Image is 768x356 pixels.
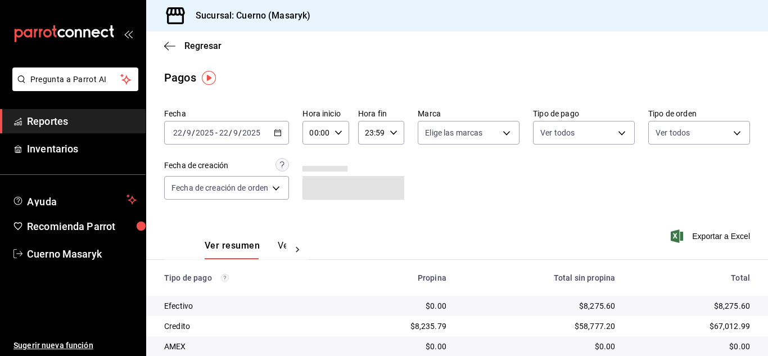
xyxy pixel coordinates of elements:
[27,219,137,234] span: Recomienda Parrot
[219,128,229,137] input: --
[242,128,261,137] input: ----
[186,128,192,137] input: --
[164,300,331,312] div: Efectivo
[349,273,446,282] div: Propina
[164,160,228,172] div: Fecha de creación
[648,110,750,118] label: Tipo de orden
[27,193,122,206] span: Ayuda
[349,341,446,352] div: $0.00
[164,110,289,118] label: Fecha
[183,128,186,137] span: /
[27,114,137,129] span: Reportes
[30,74,121,85] span: Pregunta a Parrot AI
[8,82,138,93] a: Pregunta a Parrot AI
[233,128,238,137] input: --
[349,300,446,312] div: $0.00
[12,67,138,91] button: Pregunta a Parrot AI
[195,128,214,137] input: ----
[229,128,232,137] span: /
[164,321,331,332] div: Credito
[238,128,242,137] span: /
[164,40,222,51] button: Regresar
[464,300,615,312] div: $8,275.60
[184,40,222,51] span: Regresar
[27,141,137,156] span: Inventarios
[302,110,349,118] label: Hora inicio
[358,110,404,118] label: Hora fin
[633,273,750,282] div: Total
[425,127,482,138] span: Elige las marcas
[633,321,750,332] div: $67,012.99
[656,127,690,138] span: Ver todos
[171,182,268,193] span: Fecha de creación de orden
[533,110,635,118] label: Tipo de pago
[464,341,615,352] div: $0.00
[464,273,615,282] div: Total sin propina
[540,127,575,138] span: Ver todos
[349,321,446,332] div: $8,235.79
[173,128,183,137] input: --
[464,321,615,332] div: $58,777.20
[221,274,229,282] svg: Los pagos realizados con Pay y otras terminales son montos brutos.
[13,340,137,352] span: Sugerir nueva función
[633,300,750,312] div: $8,275.60
[124,29,133,38] button: open_drawer_menu
[164,341,331,352] div: AMEX
[187,9,310,22] h3: Sucursal: Cuerno (Masaryk)
[164,273,331,282] div: Tipo de pago
[202,71,216,85] img: Tooltip marker
[278,240,320,259] button: Ver pagos
[633,341,750,352] div: $0.00
[205,240,286,259] div: navigation tabs
[27,246,137,262] span: Cuerno Masaryk
[215,128,218,137] span: -
[164,69,196,86] div: Pagos
[418,110,519,118] label: Marca
[192,128,195,137] span: /
[205,240,260,259] button: Ver resumen
[673,229,750,243] button: Exportar a Excel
